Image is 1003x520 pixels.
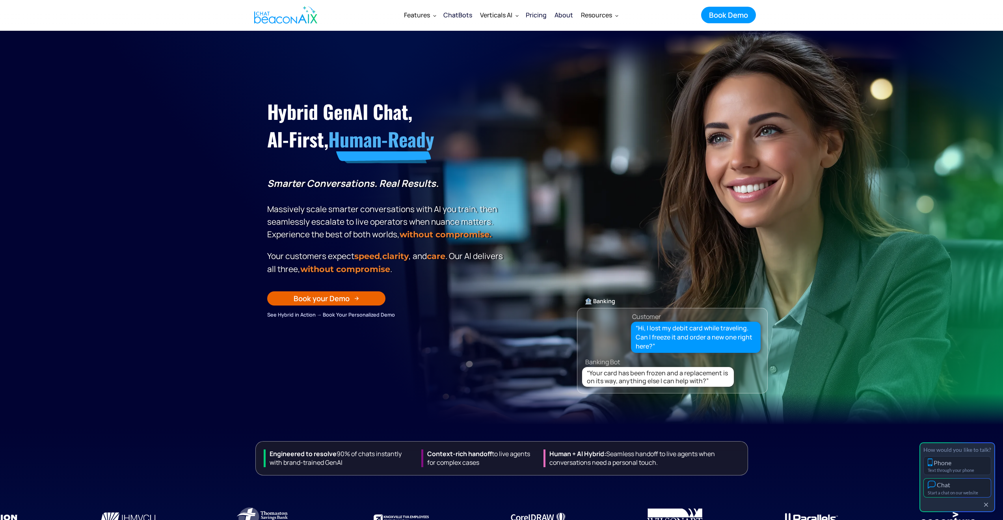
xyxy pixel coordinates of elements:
img: Dropdown [615,14,618,17]
div: About [555,9,573,21]
span: care [427,251,445,261]
div: Verticals AI [476,6,522,24]
strong: Engineered to resolve [270,449,337,458]
div: Features [404,9,430,21]
p: Your customers expect , , and . Our Al delivers all three, . [267,250,506,276]
div: Pricing [526,9,547,21]
a: home [247,1,322,29]
div: See Hybrid in Action → Book Your Personalized Demo [267,310,506,319]
span: clarity [382,251,409,261]
a: About [551,5,577,25]
div: 🏦 Banking [577,296,767,307]
img: Dropdown [515,14,519,17]
a: Book your Demo [267,291,385,306]
p: Massively scale smarter conversations with AI you train, then seamlessly escalate to live operato... [267,177,506,241]
div: 90% of chats instantly with brand-trained GenAI [264,449,415,467]
a: Book Demo [701,7,756,23]
img: Arrow [354,296,359,301]
a: ChatBots [439,5,476,25]
div: Seamless handoff to live agents when conversations need a personal touch. [543,449,744,467]
strong: without compromise. [400,229,491,239]
img: Dropdown [433,14,436,17]
strong: Human + Al Hybrid: [549,449,606,458]
div: “Hi, I lost my debit card while traveling. Can I freeze it and order a new one right here?” [636,324,756,351]
a: Pricing [522,5,551,25]
div: Features [400,6,439,24]
div: Resources [577,6,622,24]
strong: Context-rich handoff [427,449,492,458]
span: Human-Ready [328,125,434,153]
div: Customer [632,311,661,322]
div: Resources [581,9,612,21]
span: without compromise [300,264,390,274]
h1: Hybrid GenAI Chat, AI-First, [267,98,506,153]
div: ChatBots [443,9,472,21]
strong: speed [354,251,380,261]
strong: Smarter Conversations. Real Results. [267,177,439,190]
div: to live agents for complex cases [421,449,537,467]
div: Book your Demo [294,293,350,304]
div: Book Demo [709,10,748,20]
div: Verticals AI [480,9,512,21]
